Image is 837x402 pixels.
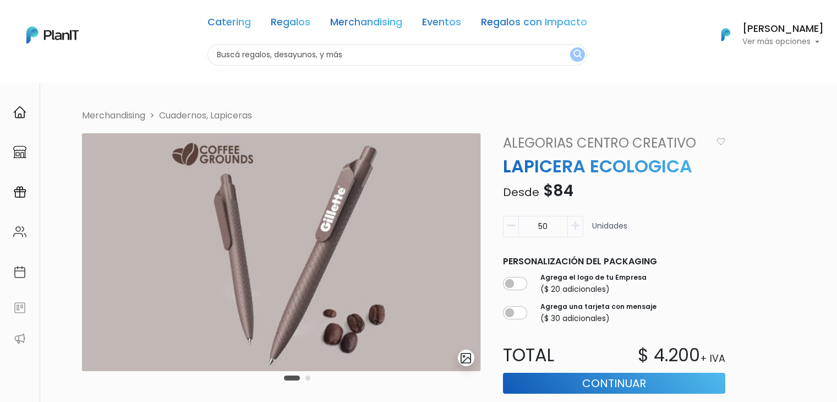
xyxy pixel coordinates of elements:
p: ($ 30 adicionales) [540,313,657,324]
p: ($ 20 adicionales) [540,284,647,295]
h6: [PERSON_NAME] [742,24,824,34]
label: Agrega el logo de tu Empresa [540,273,647,283]
a: Eventos [422,18,461,31]
img: PlanIt Logo [26,26,79,44]
img: search_button-432b6d5273f82d61273b3651a40e1bd1b912527efae98b1b7a1b2c0702e16a8d.svg [573,50,582,60]
img: people-662611757002400ad9ed0e3c099ab2801c6687ba6c219adb57efc949bc21e19d.svg [13,225,26,238]
img: PlanIt Logo [714,23,738,47]
li: Merchandising [82,109,145,122]
p: Total [496,342,614,368]
input: Buscá regalos, desayunos, y más [207,44,587,66]
p: $ 4.200 [638,342,700,368]
a: Regalos [271,18,310,31]
img: Captura_de_pantalla_2023-07-05_174538222225236.jpg [82,133,481,371]
img: gallery-light [459,352,472,365]
img: marketplace-4ceaa7011d94191e9ded77b95e3339b90024bf715f7c57f8cf31f2d8c509eaba.svg [13,145,26,159]
p: + IVA [700,351,725,366]
img: partners-52edf745621dab592f3b2c58e3bca9d71375a7ef29c3b500c9f145b62cc070d4.svg [13,332,26,345]
img: home-e721727adea9d79c4d83392d1f703f7f8bce08238fde08b1acbfd93340b81755.svg [13,106,26,119]
span: Desde [503,184,539,200]
span: $84 [543,180,573,202]
p: Unidades [592,220,627,242]
a: Cuadernos, Lapiceras [159,109,252,122]
p: Ver más opciones [742,38,824,46]
a: Regalos con Impacto [481,18,587,31]
label: Agrega una tarjeta con mensaje [540,302,657,312]
img: feedback-78b5a0c8f98aac82b08bfc38622c3050aee476f2c9584af64705fc4e61158814.svg [13,301,26,314]
button: Carousel Page 1 (Current Slide) [284,376,300,381]
p: Personalización del packaging [503,255,725,268]
div: Carousel Pagination [281,371,313,384]
p: LAPICERA ECOLOGICA [496,153,732,180]
img: campaigns-02234683943229c281be62815700db0a1741e53638e28bf9629b52c665b00959.svg [13,186,26,199]
nav: breadcrumb [75,109,782,124]
a: Merchandising [330,18,402,31]
a: Alegorias Centro Creativo [496,133,712,153]
img: calendar-87d922413cdce8b2cf7b7f5f62616a5cf9e4887200fb71536465627b3292af00.svg [13,265,26,279]
button: PlanIt Logo [PERSON_NAME] Ver más opciones [707,20,824,49]
img: heart_icon [716,138,725,145]
button: Carousel Page 2 [305,376,310,381]
a: Catering [207,18,251,31]
button: Continuar [503,373,725,394]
